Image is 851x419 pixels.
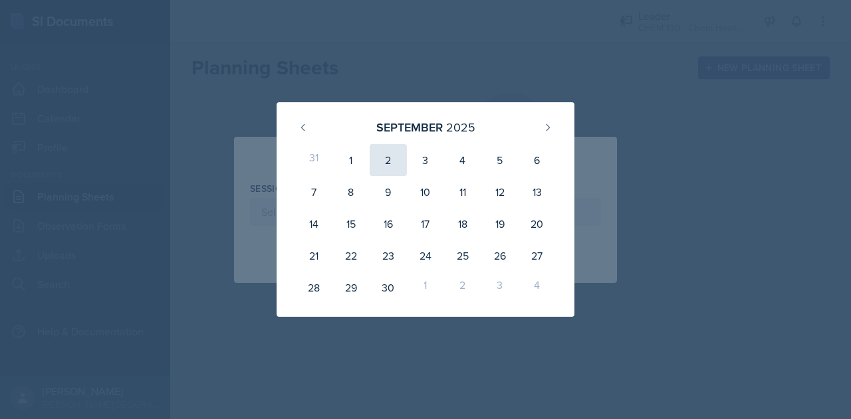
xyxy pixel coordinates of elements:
div: 8 [332,176,370,208]
div: 4 [444,144,481,176]
div: September [376,118,443,136]
div: 19 [481,208,519,240]
div: 3 [407,144,444,176]
div: 14 [295,208,332,240]
div: 24 [407,240,444,272]
div: 2 [444,272,481,303]
div: 9 [370,176,407,208]
div: 4 [519,272,556,303]
div: 2025 [446,118,475,136]
div: 27 [519,240,556,272]
div: 30 [370,272,407,303]
div: 2 [370,144,407,176]
div: 13 [519,176,556,208]
div: 17 [407,208,444,240]
div: 21 [295,240,332,272]
div: 3 [481,272,519,303]
div: 20 [519,208,556,240]
div: 25 [444,240,481,272]
div: 23 [370,240,407,272]
div: 18 [444,208,481,240]
div: 26 [481,240,519,272]
div: 28 [295,272,332,303]
div: 6 [519,144,556,176]
div: 7 [295,176,332,208]
div: 10 [407,176,444,208]
div: 29 [332,272,370,303]
div: 12 [481,176,519,208]
div: 1 [407,272,444,303]
div: 22 [332,240,370,272]
div: 1 [332,144,370,176]
div: 11 [444,176,481,208]
div: 15 [332,208,370,240]
div: 5 [481,144,519,176]
div: 16 [370,208,407,240]
div: 31 [295,144,332,176]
